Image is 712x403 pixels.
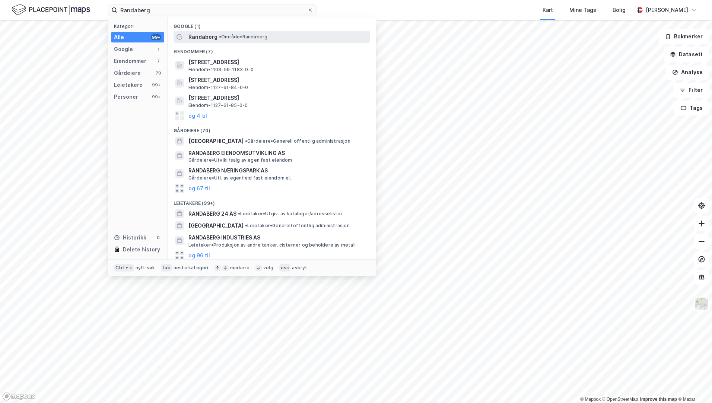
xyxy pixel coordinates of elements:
div: Google [114,45,133,54]
iframe: Chat Widget [675,367,712,403]
span: [STREET_ADDRESS] [188,58,367,67]
button: og 4 til [188,111,207,120]
div: 99+ [151,34,161,40]
div: Delete history [123,245,160,254]
div: neste kategori [174,265,209,271]
button: Filter [673,83,709,98]
span: Eiendom • 1127-61-85-0-0 [188,102,248,108]
div: Historikk [114,233,146,242]
div: Google (1) [168,18,376,31]
div: Bolig [613,6,626,15]
span: Gårdeiere • Utvikl./salg av egen fast eiendom [188,157,292,163]
div: 70 [155,70,161,76]
button: Datasett [664,47,709,62]
span: Leietaker • Generell offentlig administrasjon [245,223,350,229]
div: [PERSON_NAME] [646,6,688,15]
a: Mapbox homepage [2,392,35,401]
div: esc [279,264,291,272]
div: Gårdeiere [114,69,141,77]
div: 99+ [151,82,161,88]
button: og 67 til [188,184,210,193]
div: 7 [155,58,161,64]
span: Randaberg [188,32,217,41]
span: • [245,138,247,144]
img: Z [694,297,709,311]
span: Leietaker • Produksjon av andre tanker, cisterner og beholdere av metall [188,242,356,248]
div: avbryt [292,265,307,271]
span: Leietaker • Utgiv. av kataloger/adresselister [238,211,343,217]
span: Område • Randaberg [219,34,267,40]
span: [GEOGRAPHIC_DATA] [188,137,244,146]
div: tab [161,264,172,272]
div: 1 [155,46,161,52]
div: Kart [543,6,553,15]
div: Personer [114,92,138,101]
div: Leietakere (99+) [168,194,376,208]
div: nytt søk [136,265,155,271]
div: Leietakere [114,80,143,89]
div: Eiendommer (7) [168,43,376,56]
div: Ctrl + k [114,264,134,272]
div: Mine Tags [569,6,596,15]
span: RANDABERG EIENDOMSUTVIKLING AS [188,149,367,158]
span: Gårdeiere • Generell offentlig administrasjon [245,138,350,144]
div: Eiendommer [114,57,146,66]
div: Gårdeiere (70) [168,122,376,135]
button: og 96 til [188,251,210,260]
span: RANDABERG NÆRINGSPARK AS [188,166,367,175]
a: Improve this map [640,397,677,402]
span: RANDABERG INDUSTRIES AS [188,233,367,242]
div: Alle [114,33,124,42]
div: markere [230,265,249,271]
span: [STREET_ADDRESS] [188,93,367,102]
a: OpenStreetMap [602,397,638,402]
button: Bokmerker [659,29,709,44]
span: [STREET_ADDRESS] [188,76,367,85]
div: velg [263,265,273,271]
div: 0 [155,235,161,241]
a: Mapbox [580,397,601,402]
span: • [238,211,240,216]
div: 99+ [151,94,161,100]
span: Gårdeiere • Utl. av egen/leid fast eiendom el. [188,175,291,181]
span: RANDABERG 24 AS [188,209,236,218]
span: • [219,34,221,39]
div: Kontrollprogram for chat [675,367,712,403]
button: Analyse [666,65,709,80]
span: [GEOGRAPHIC_DATA] [188,221,244,230]
span: Eiendom • 1127-61-84-0-0 [188,85,248,91]
input: Søk på adresse, matrikkel, gårdeiere, leietakere eller personer [117,4,307,16]
button: Tags [674,101,709,115]
img: logo.f888ab2527a4732fd821a326f86c7f29.svg [12,3,90,16]
span: • [245,223,247,228]
div: Kategori [114,23,164,29]
span: Eiendom • 1103-59-1183-0-0 [188,67,254,73]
